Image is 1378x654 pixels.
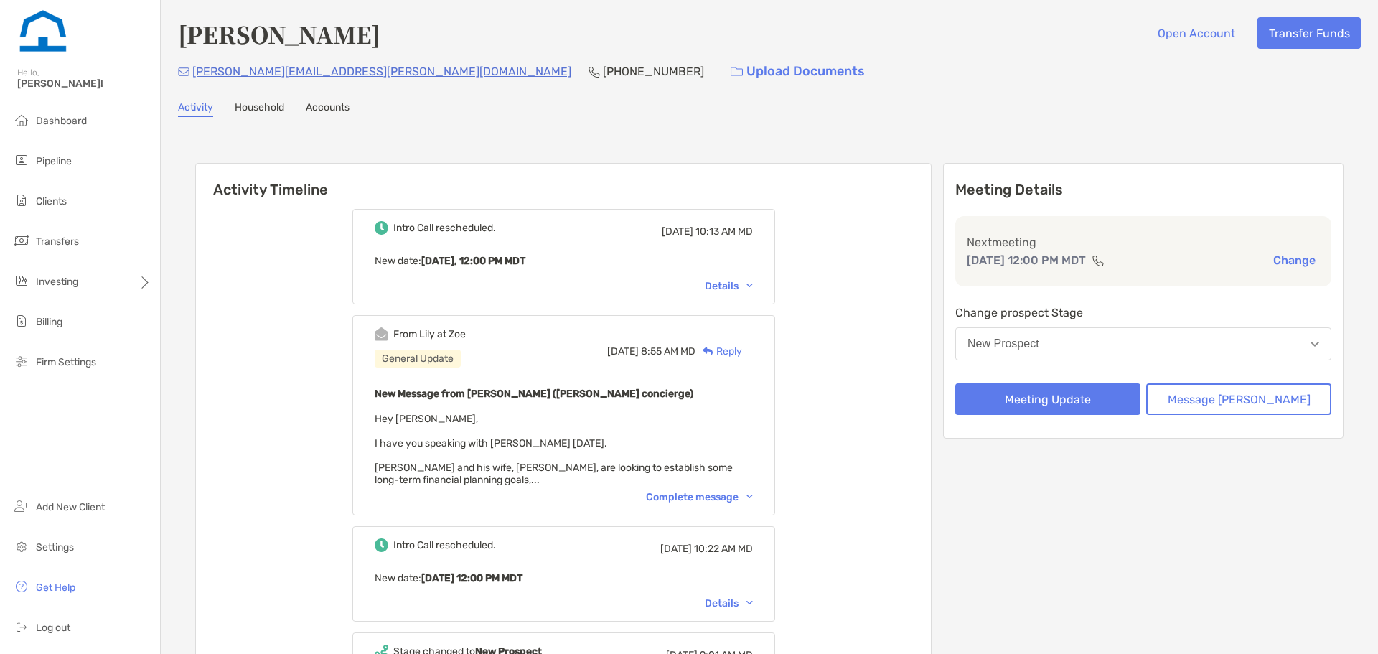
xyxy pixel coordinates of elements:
[13,538,30,555] img: settings icon
[13,578,30,595] img: get-help icon
[13,618,30,635] img: logout icon
[36,622,70,634] span: Log out
[967,233,1320,251] p: Next meeting
[1311,342,1319,347] img: Open dropdown arrow
[375,538,388,552] img: Event icon
[13,497,30,515] img: add_new_client icon
[746,284,753,288] img: Chevron icon
[705,597,753,609] div: Details
[375,388,693,400] b: New Message from [PERSON_NAME] ([PERSON_NAME] concierge)
[36,195,67,207] span: Clients
[1269,253,1320,268] button: Change
[695,344,742,359] div: Reply
[36,235,79,248] span: Transfers
[13,272,30,289] img: investing icon
[641,345,695,358] span: 8:55 AM MD
[375,252,753,270] p: New date :
[660,543,692,555] span: [DATE]
[393,328,466,340] div: From Lily at Zoe
[178,101,213,117] a: Activity
[235,101,284,117] a: Household
[375,569,753,587] p: New date :
[955,304,1331,322] p: Change prospect Stage
[178,17,380,50] h4: [PERSON_NAME]
[603,62,704,80] p: [PHONE_NUMBER]
[746,495,753,499] img: Chevron icon
[955,181,1331,199] p: Meeting Details
[13,312,30,330] img: billing icon
[694,543,753,555] span: 10:22 AM MD
[306,101,350,117] a: Accounts
[1257,17,1361,49] button: Transfer Funds
[746,601,753,605] img: Chevron icon
[421,255,525,267] b: [DATE], 12:00 PM MDT
[955,383,1140,415] button: Meeting Update
[36,316,62,328] span: Billing
[196,164,931,198] h6: Activity Timeline
[421,572,522,584] b: [DATE] 12:00 PM MDT
[703,347,713,356] img: Reply icon
[393,539,496,551] div: Intro Call rescheduled.
[17,78,151,90] span: [PERSON_NAME]!
[13,192,30,209] img: clients icon
[607,345,639,358] span: [DATE]
[955,327,1331,360] button: New Prospect
[13,232,30,249] img: transfers icon
[13,352,30,370] img: firm-settings icon
[375,221,388,235] img: Event icon
[589,66,600,78] img: Phone Icon
[393,222,496,234] div: Intro Call rescheduled.
[375,350,461,368] div: General Update
[36,155,72,167] span: Pipeline
[375,327,388,341] img: Event icon
[1146,17,1246,49] button: Open Account
[967,337,1039,350] div: New Prospect
[178,67,189,76] img: Email Icon
[13,111,30,129] img: dashboard icon
[36,581,75,594] span: Get Help
[646,491,753,503] div: Complete message
[36,501,105,513] span: Add New Client
[36,541,74,553] span: Settings
[695,225,753,238] span: 10:13 AM MD
[13,151,30,169] img: pipeline icon
[1146,383,1331,415] button: Message [PERSON_NAME]
[662,225,693,238] span: [DATE]
[1092,255,1105,266] img: communication type
[17,6,69,57] img: Zoe Logo
[721,56,874,87] a: Upload Documents
[36,276,78,288] span: Investing
[731,67,743,77] img: button icon
[36,115,87,127] span: Dashboard
[705,280,753,292] div: Details
[375,413,733,486] span: Hey [PERSON_NAME], I have you speaking with [PERSON_NAME] [DATE]. [PERSON_NAME] and his wife, [PE...
[36,356,96,368] span: Firm Settings
[967,251,1086,269] p: [DATE] 12:00 PM MDT
[192,62,571,80] p: [PERSON_NAME][EMAIL_ADDRESS][PERSON_NAME][DOMAIN_NAME]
